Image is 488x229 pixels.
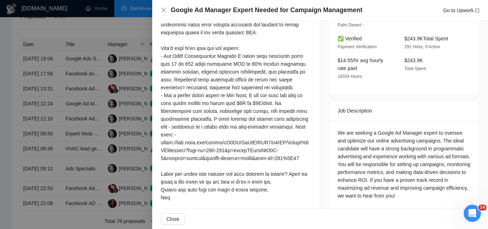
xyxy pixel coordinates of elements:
[338,74,362,79] span: 16334 Hours
[404,36,448,41] span: $243.9K Total Spent
[161,213,185,225] button: Close
[478,205,487,210] span: 10
[161,7,166,13] button: Close
[338,58,383,71] span: $14.55/hr avg hourly rate paid
[475,8,479,13] span: export
[338,129,470,200] div: We are seeking a Google Ad Manager expert to oversee and optimize our online advertising campaign...
[166,215,179,223] span: Close
[338,101,470,120] div: Job Description
[404,58,423,63] span: $243.9K
[171,6,362,15] h4: Google Ad Manager Expert Needed for Campaign Management
[338,36,362,41] span: ✅ Verified
[338,23,364,28] span: Palm Desert -
[404,66,426,71] span: Total Spent
[161,7,166,13] span: close
[464,205,481,222] iframe: Intercom live chat
[443,8,479,13] a: Go to Upworkexport
[404,44,440,49] span: 291 Hires, 0 Active
[338,44,377,49] span: Payment Verification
